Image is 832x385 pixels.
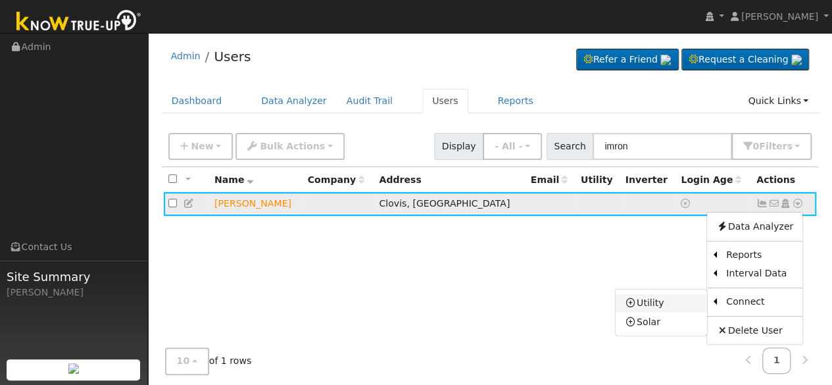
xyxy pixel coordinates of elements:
a: Reports [488,89,543,113]
button: New [168,133,233,160]
a: Other actions [792,197,804,211]
div: [PERSON_NAME] [7,286,141,299]
span: [PERSON_NAME] [741,11,818,22]
span: of 1 rows [165,348,252,375]
button: - All - [483,133,542,160]
span: Company name [308,174,364,185]
span: Email [531,174,568,185]
a: Request a Cleaning [681,49,809,71]
img: Know True-Up [10,7,148,37]
a: Users [214,49,251,64]
button: Bulk Actions [235,133,344,160]
span: New [191,141,213,151]
img: retrieve [660,55,671,65]
input: Search [593,133,732,160]
a: Users [422,89,468,113]
a: Data Analyzer [707,217,802,236]
a: Quick Links [738,89,818,113]
span: Name [214,174,253,185]
a: Edit User [184,198,195,209]
img: retrieve [68,363,79,374]
i: No email address [768,199,780,208]
td: Lead [210,192,303,217]
a: Connect [717,293,802,311]
img: retrieve [791,55,802,65]
span: Filter [759,141,793,151]
a: Admin [171,51,201,61]
a: No login access [681,198,693,209]
div: Actions [756,173,812,187]
a: Audit Trail [337,89,403,113]
a: Refer a Friend [576,49,679,71]
a: Dashboard [162,89,232,113]
a: Login As [779,198,791,209]
a: Solar [616,313,707,331]
div: Inverter [625,173,672,187]
span: Days since last login [681,174,741,185]
a: Data Analyzer [251,89,337,113]
span: s [787,141,792,151]
a: Utility [616,294,707,313]
a: Not connected [756,198,768,209]
a: Delete User [707,321,802,340]
span: Search [547,133,593,160]
div: Utility [581,173,616,187]
button: 10 [165,348,209,375]
span: Display [434,133,483,160]
a: 1 [762,348,791,374]
a: Reports [717,246,802,265]
td: Clovis, [GEOGRAPHIC_DATA] [374,192,526,217]
span: Bulk Actions [260,141,325,151]
a: Interval Data [717,265,802,283]
span: Site Summary [7,268,141,286]
button: 0Filters [731,133,812,160]
div: Address [379,173,521,187]
span: 10 [177,356,190,367]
